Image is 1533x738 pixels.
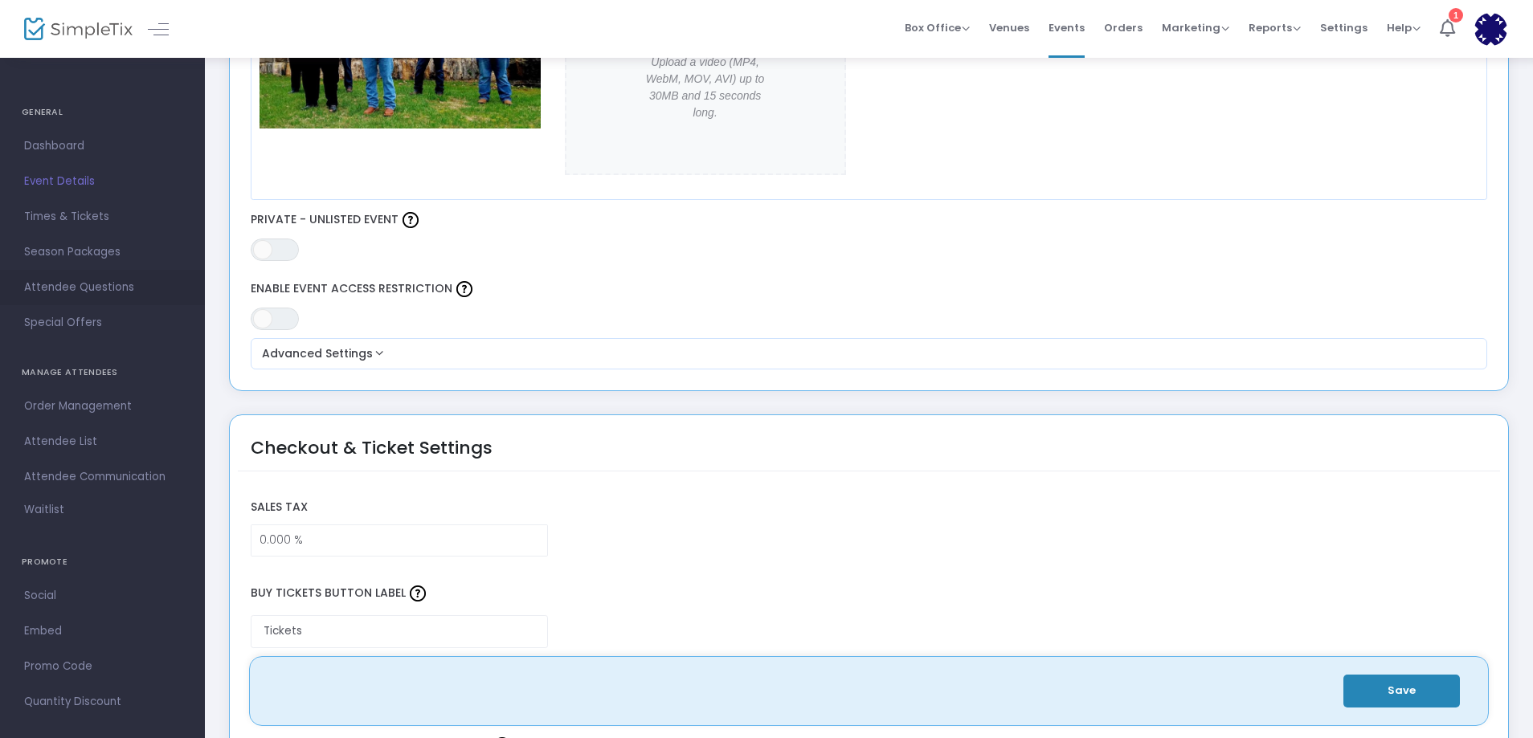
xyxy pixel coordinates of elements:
span: Orders [1104,7,1143,48]
label: Enable Event Access Restriction [251,277,1488,301]
h4: MANAGE ATTENDEES [22,357,183,389]
span: Attendee List [24,431,181,452]
img: question-mark [456,281,472,297]
img: question-mark [403,212,419,228]
h4: PROMOTE [22,546,183,578]
label: Private - Unlisted Event [251,208,1488,232]
div: 1 [1449,8,1463,22]
span: Season Packages [24,242,181,263]
span: Attendee Communication [24,467,181,487]
span: Attendee Questions [24,277,181,298]
span: Settings [1320,7,1367,48]
input: Sales Tax [251,525,547,556]
button: Advanced Settings [257,345,1482,364]
span: Event Details [24,171,181,192]
span: Help [1387,20,1421,35]
span: Marketing [1162,20,1229,35]
label: Buy Tickets Button Label [243,573,1495,615]
span: Reports [1249,20,1301,35]
h4: GENERAL [22,96,183,128]
span: Waitlist [24,502,64,518]
div: Checkout & Ticket Settings [251,434,493,482]
span: Social [24,585,181,606]
label: Sales Tax [243,491,1495,524]
span: Upload a video (MP4, WebM, MOV, AVI) up to 30MB and 15 seconds long. [639,54,772,121]
span: Venues [989,7,1029,48]
span: Promo Code [24,656,181,677]
span: Order Management [24,396,181,417]
span: Embed [24,621,181,642]
span: Special Offers [24,312,181,333]
span: Events [1049,7,1085,48]
img: question-mark [410,585,426,601]
span: Times & Tickets [24,206,181,227]
span: Box Office [905,20,970,35]
button: Save [1343,675,1460,707]
span: Quantity Discount [24,691,181,712]
span: Dashboard [24,136,181,157]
